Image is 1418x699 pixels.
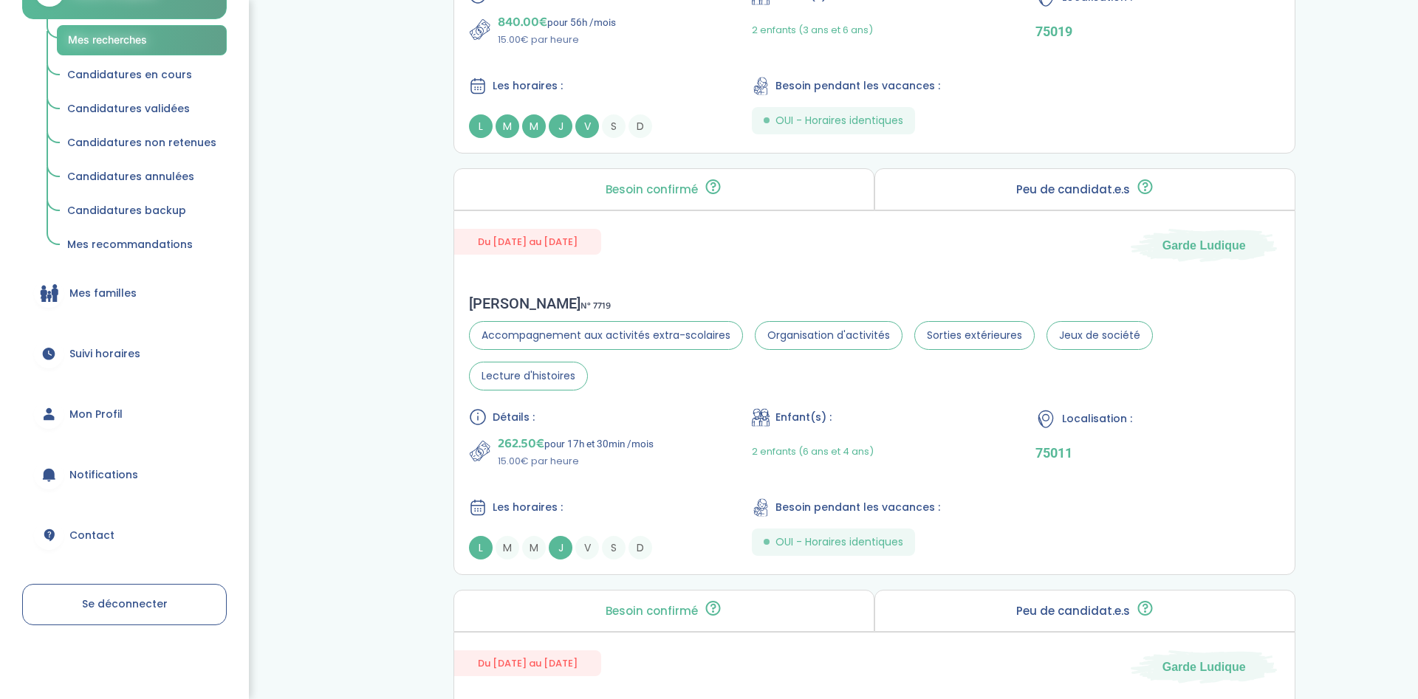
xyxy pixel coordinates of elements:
span: Localisation : [1062,411,1132,427]
span: M [496,536,519,559]
a: Candidatures annulées [57,163,227,191]
div: [PERSON_NAME] [469,295,1280,312]
span: V [575,114,599,138]
a: Contact [22,509,227,562]
a: Mes familles [22,266,227,320]
a: Notifications [22,448,227,501]
span: Candidatures en cours [67,67,192,82]
span: D [628,536,652,559]
span: Suivi horaires [69,346,140,362]
span: J [549,536,572,559]
p: Peu de candidat.e.s [1016,605,1130,617]
span: Candidatures backup [67,203,186,218]
span: Mes recherches [68,33,147,46]
span: Garde Ludique [1162,658,1246,675]
span: 262.50€ [498,433,544,454]
span: Mes recommandations [67,237,193,252]
span: L [469,114,493,138]
span: 2 enfants (3 ans et 6 ans) [752,23,873,37]
span: Candidatures annulées [67,169,194,184]
span: Sorties extérieures [914,321,1035,350]
a: Mon Profil [22,388,227,441]
span: S [602,114,626,138]
a: Candidatures validées [57,95,227,123]
span: Besoin pendant les vacances : [775,78,940,94]
span: M [522,114,546,138]
span: Enfant(s) : [775,410,832,425]
p: 15.00€ par heure [498,454,654,469]
span: M [496,114,519,138]
span: Mes familles [69,286,137,301]
a: Suivi horaires [22,327,227,380]
a: Candidatures backup [57,197,227,225]
span: 2 enfants (6 ans et 4 ans) [752,444,874,458]
span: Les horaires : [493,500,563,515]
a: Mes recommandations [57,231,227,259]
span: Besoin pendant les vacances : [775,500,940,515]
span: D [628,114,652,138]
span: Candidatures non retenues [67,135,216,150]
span: Se déconnecter [82,596,168,611]
span: Mon Profil [69,407,123,422]
span: Organisation d'activités [755,321,902,350]
span: L [469,536,493,559]
p: Besoin confirmé [606,605,698,617]
p: 75011 [1035,445,1280,461]
a: Candidatures non retenues [57,129,227,157]
a: Candidatures en cours [57,61,227,89]
p: 75019 [1035,24,1280,39]
a: Se déconnecter [22,584,227,625]
span: OUI - Horaires identiques [775,113,903,128]
span: Candidatures validées [67,101,190,116]
p: pour 17h et 30min /mois [498,433,654,454]
span: Jeux de société [1047,321,1153,350]
span: M [522,536,546,559]
span: Lecture d'histoires [469,362,588,390]
span: Du [DATE] au [DATE] [454,229,601,255]
p: 15.00€ par heure [498,32,616,47]
span: Contact [69,528,114,543]
span: Notifications [69,467,138,483]
span: Garde Ludique [1162,237,1246,253]
p: Peu de candidat.e.s [1016,184,1130,196]
span: Du [DATE] au [DATE] [454,650,601,676]
p: pour 56h /mois [498,12,616,32]
span: V [575,536,599,559]
span: S [602,536,626,559]
span: OUI - Horaires identiques [775,534,903,550]
span: 840.00€ [498,12,547,32]
span: Accompagnement aux activités extra-scolaires [469,321,743,350]
span: J [549,114,572,138]
span: N° 7719 [580,298,611,314]
span: Les horaires : [493,78,563,94]
p: Besoin confirmé [606,184,698,196]
a: Mes recherches [57,25,227,55]
span: Détails : [493,410,535,425]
